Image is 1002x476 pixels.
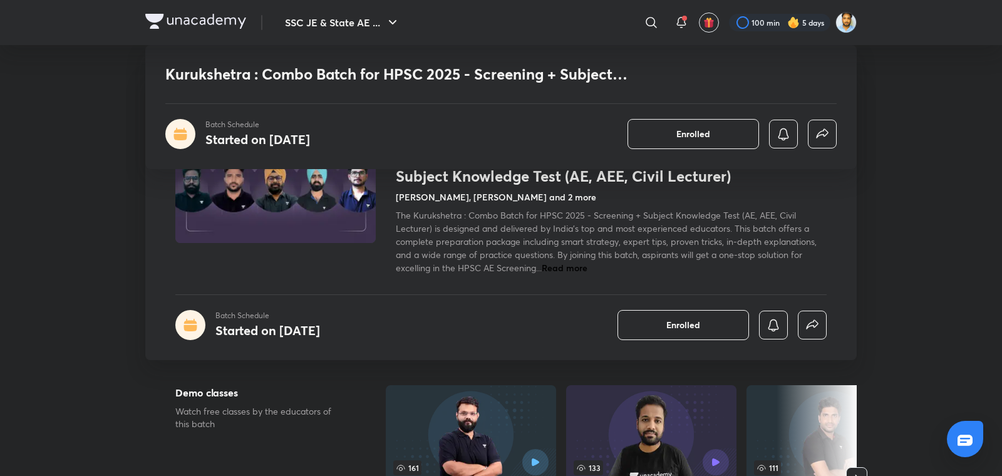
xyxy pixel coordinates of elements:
[699,13,719,33] button: avatar
[205,119,310,130] p: Batch Schedule
[175,405,346,430] p: Watch free classes by the educators of this batch
[703,17,715,28] img: avatar
[393,460,421,475] span: 161
[175,385,346,400] h5: Demo classes
[145,14,246,32] a: Company Logo
[215,322,320,339] h4: Started on [DATE]
[215,310,320,321] p: Batch Schedule
[787,16,800,29] img: streak
[396,149,827,185] h1: Kurukshetra : Combo Batch for HPSC 2025 - Screening + Subject Knowledge Test (AE, AEE, Civil Lect...
[277,10,408,35] button: SSC JE & State AE ...
[666,319,700,331] span: Enrolled
[628,119,759,149] button: Enrolled
[145,14,246,29] img: Company Logo
[396,190,596,204] h4: [PERSON_NAME], [PERSON_NAME] and 2 more
[542,262,587,274] span: Read more
[676,128,710,140] span: Enrolled
[396,209,817,274] span: The Kurukshetra : Combo Batch for HPSC 2025 - Screening + Subject Knowledge Test (AE, AEE, Civil ...
[574,460,603,475] span: 133
[754,460,781,475] span: 111
[617,310,749,340] button: Enrolled
[173,129,378,244] img: Thumbnail
[165,65,656,83] h1: Kurukshetra : Combo Batch for HPSC 2025 - Screening + Subject Knowledge Test (AE, AEE, Civil Lect...
[835,12,857,33] img: Kunal Pradeep
[205,131,310,148] h4: Started on [DATE]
